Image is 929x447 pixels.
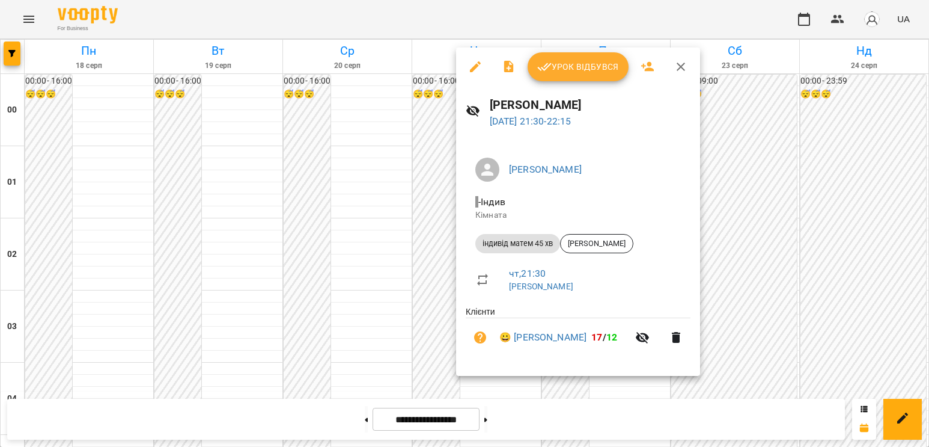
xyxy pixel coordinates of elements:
[561,238,633,249] span: [PERSON_NAME]
[591,331,602,343] span: 17
[606,331,617,343] span: 12
[509,268,546,279] a: чт , 21:30
[466,323,495,352] button: Візит ще не сплачено. Додати оплату?
[499,330,586,345] a: 😀 [PERSON_NAME]
[490,116,571,127] a: [DATE] 21:30-22:15
[528,52,629,81] button: Урок відбувся
[537,60,619,74] span: Урок відбувся
[560,234,633,253] div: [PERSON_NAME]
[591,331,617,343] b: /
[466,306,690,362] ul: Клієнти
[475,209,681,221] p: Кімната
[475,238,560,249] span: індивід матем 45 хв
[509,282,573,291] a: [PERSON_NAME]
[490,96,690,114] h6: [PERSON_NAME]
[509,164,582,175] a: [PERSON_NAME]
[475,196,508,208] span: - Індив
